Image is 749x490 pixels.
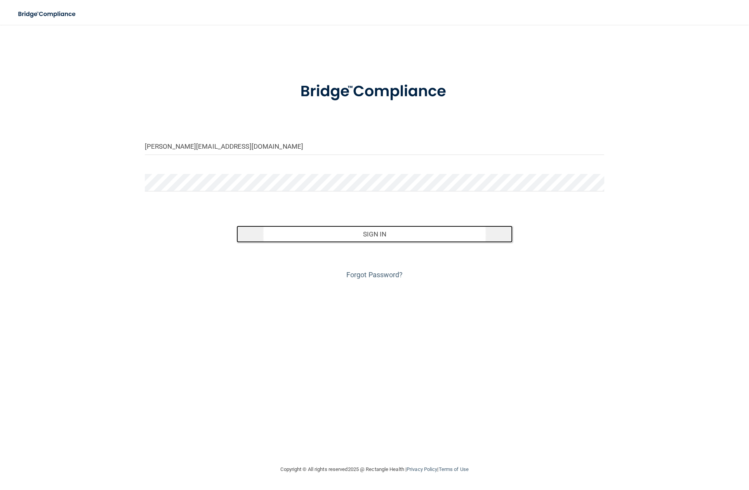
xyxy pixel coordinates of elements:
[233,457,516,482] div: Copyright © All rights reserved 2025 @ Rectangle Health | |
[284,71,465,112] img: bridge_compliance_login_screen.278c3ca4.svg
[407,466,437,472] a: Privacy Policy
[438,466,468,472] a: Terms of Use
[145,137,604,155] input: Email
[346,271,403,279] a: Forgot Password?
[236,226,512,243] button: Sign In
[12,6,83,22] img: bridge_compliance_login_screen.278c3ca4.svg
